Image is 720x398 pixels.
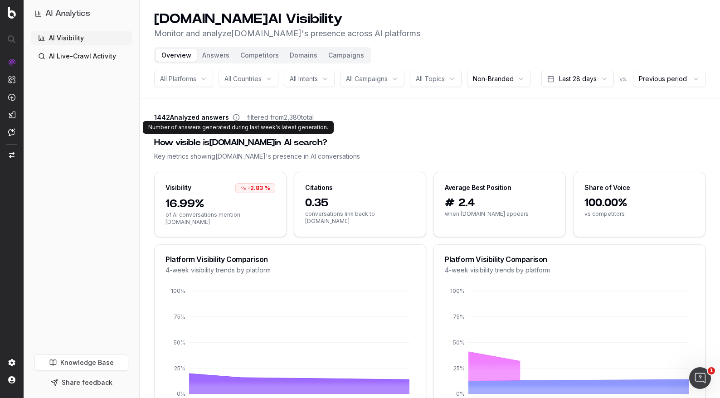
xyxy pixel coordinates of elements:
[45,7,90,20] h1: AI Analytics
[177,390,185,397] tspan: 0%
[174,313,185,320] tspan: 75%
[584,210,694,218] span: vs competitors
[154,113,229,122] span: 1442 Analyzed answers
[584,196,694,210] span: 100.00%
[235,183,275,193] div: -2.83
[31,49,132,63] a: AI Live-Crawl Activity
[445,183,511,192] div: Average Best Position
[290,74,318,83] span: All Intents
[265,184,270,192] span: %
[305,210,415,225] span: conversations link back to [DOMAIN_NAME]
[154,11,420,27] h1: [DOMAIN_NAME] AI Visibility
[305,196,415,210] span: 0.35
[165,183,191,192] div: Visibility
[8,111,15,118] img: Studio
[224,74,262,83] span: All Countries
[8,58,15,66] img: Analytics
[174,365,185,372] tspan: 25%
[235,49,284,62] button: Competitors
[165,266,415,275] div: 4-week visibility trends by platform
[154,136,705,149] div: How visible is [DOMAIN_NAME] in AI search?
[165,197,275,211] span: 16.99%
[453,313,465,320] tspan: 75%
[416,74,445,83] span: All Topics
[143,121,334,134] div: Number of answers generated during last week's latest generation.
[174,339,185,346] tspan: 50%
[160,74,196,83] span: All Platforms
[165,211,275,226] span: of AI conversations mention [DOMAIN_NAME]
[584,183,630,192] div: Share of Voice
[445,196,555,210] span: # 2.4
[9,152,15,158] img: Switch project
[323,49,370,62] button: Campaigns
[708,367,715,374] span: 1
[8,359,15,366] img: Setting
[346,74,388,83] span: All Campaigns
[453,365,465,372] tspan: 25%
[31,31,132,45] a: AI Visibility
[445,256,694,263] div: Platform Visibility Comparison
[456,390,465,397] tspan: 0%
[165,256,415,263] div: Platform Visibility Comparison
[154,27,420,40] p: Monitor and analyze [DOMAIN_NAME] 's presence across AI platforms
[34,374,128,391] button: Share feedback
[247,113,314,122] span: filtered from 2,380 total
[156,49,197,62] button: Overview
[445,210,555,218] span: when [DOMAIN_NAME] appears
[171,287,185,294] tspan: 100%
[619,74,628,83] span: vs.
[8,7,16,19] img: Botify logo
[154,152,705,161] div: Key metrics showing [DOMAIN_NAME] 's presence in AI conversations
[8,76,15,83] img: Intelligence
[453,339,465,346] tspan: 50%
[34,7,128,20] button: AI Analytics
[34,354,128,371] a: Knowledge Base
[689,367,711,389] iframe: Intercom live chat
[445,266,694,275] div: 4-week visibility trends by platform
[8,376,15,383] img: My account
[450,287,465,294] tspan: 100%
[8,128,15,136] img: Assist
[197,49,235,62] button: Answers
[284,49,323,62] button: Domains
[305,183,333,192] div: Citations
[8,93,15,101] img: Activation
